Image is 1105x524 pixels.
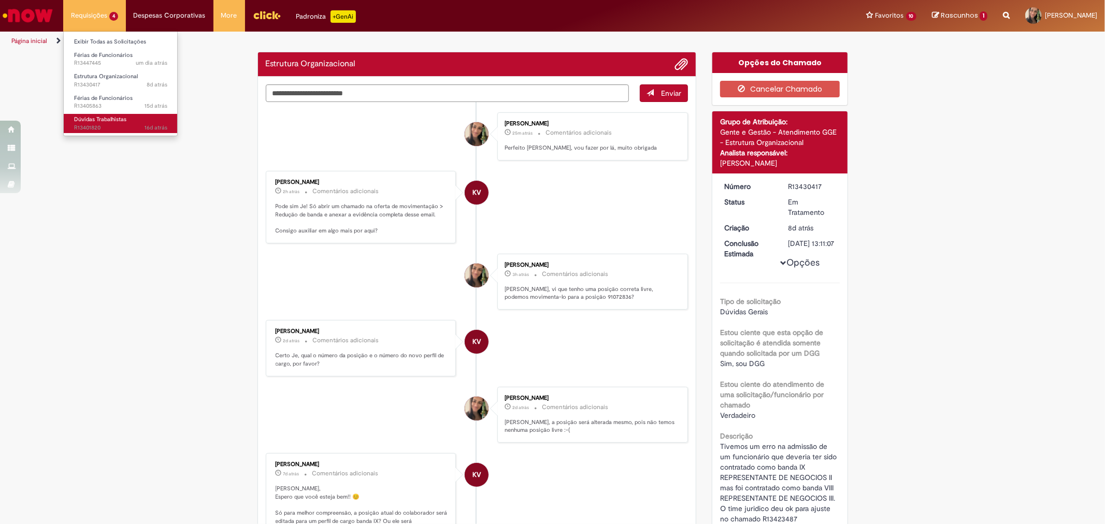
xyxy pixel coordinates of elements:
[74,51,133,59] span: Férias de Funcionários
[134,10,206,21] span: Despesas Corporativas
[720,442,839,523] span: Tivemos um erro na admissão de um funcionário que deveria ter sido contratado como banda IX REPRE...
[505,418,677,434] p: [PERSON_NAME], a posição será alterada mesmo, pois não temos nenhuma posição livre :-(
[512,271,529,278] span: 3h atrás
[472,329,481,354] span: KV
[932,11,987,21] a: Rascunhos
[512,404,529,411] span: 2d atrás
[640,84,688,102] button: Enviar
[876,10,904,21] span: Favoritos
[283,338,300,344] span: 2d atrás
[720,297,781,306] b: Tipo de solicitação
[74,81,167,89] span: R13430417
[266,60,356,69] h2: Estrutura Organizacional Histórico de tíquete
[312,469,379,478] small: Comentários adicionais
[720,359,765,368] span: Sim, sou DGG
[712,52,848,73] div: Opções do Chamado
[720,148,840,158] div: Analista responsável:
[716,223,780,233] dt: Criação
[675,57,688,71] button: Adicionar anexos
[720,380,824,410] b: Estou ciente do atendimento de uma solicitação/funcionário por chamado
[720,328,823,358] b: Estou ciente que esta opção de solicitação é atendida somente quando solicitada por um DGG
[266,84,629,102] textarea: Digite sua mensagem aqui...
[788,223,813,232] span: 8d atrás
[512,404,529,411] time: 25/08/2025 14:47:35
[253,7,281,23] img: click_logo_yellow_360x200.png
[276,202,448,235] p: Pode sim Je! Só abrir um chamado na oferta de movimentação > Redução de banda e anexar a evidênci...
[465,330,489,354] div: Karine Vieira
[505,285,677,301] p: [PERSON_NAME], vi que tenho uma posição correta livre, podemos movimenta-lo para a posição 91072836?
[472,180,481,205] span: KV
[136,59,167,67] time: 26/08/2025 09:30:56
[720,117,840,127] div: Grupo de Atribuição:
[64,71,178,90] a: Aberto R13430417 : Estrutura Organizacional
[331,10,356,23] p: +GenAi
[74,115,126,123] span: Dúvidas Trabalhistas
[505,144,677,152] p: Perfeito [PERSON_NAME], vou fazer por lá, muito obrigada
[512,130,533,136] span: 25m atrás
[788,238,836,249] div: [DATE] 13:11:07
[145,124,167,132] span: 16d atrás
[906,12,917,21] span: 10
[64,50,178,69] a: Aberto R13447445 : Férias de Funcionários
[465,181,489,205] div: Karine Vieira
[720,307,768,316] span: Dúvidas Gerais
[1045,11,1097,20] span: [PERSON_NAME]
[74,124,167,132] span: R13401820
[74,94,133,102] span: Férias de Funcionários
[542,403,608,412] small: Comentários adicionais
[136,59,167,67] span: um dia atrás
[276,352,448,368] p: Certo Je, qual o número da posição e o número do novo perfil de cargo, por favor?
[74,59,167,67] span: R13447445
[283,188,300,195] span: 2h atrás
[720,127,840,148] div: Gente e Gestão - Atendimento GGE - Estrutura Organizacional
[505,262,677,268] div: [PERSON_NAME]
[472,462,481,487] span: KV
[283,471,299,477] time: 21/08/2025 10:16:10
[11,37,47,45] a: Página inicial
[546,128,612,137] small: Comentários adicionais
[74,72,138,80] span: Estrutura Organizacional
[542,270,608,279] small: Comentários adicionais
[221,10,237,21] span: More
[788,181,836,192] div: R13430417
[465,397,489,420] div: Jessica de Campos de Souza
[71,10,107,21] span: Requisições
[941,10,978,20] span: Rascunhos
[145,102,167,110] time: 12/08/2025 17:08:50
[716,238,780,259] dt: Conclusão Estimada
[63,31,178,136] ul: Requisições
[8,32,729,51] ul: Trilhas de página
[145,102,167,110] span: 15d atrás
[788,223,813,232] time: 19/08/2025 17:57:19
[147,81,167,89] span: 8d atrás
[465,122,489,146] div: Jessica de Campos de Souza
[1,5,54,26] img: ServiceNow
[64,93,178,112] a: Aberto R13405863 : Férias de Funcionários
[505,121,677,127] div: [PERSON_NAME]
[720,158,840,168] div: [PERSON_NAME]
[283,338,300,344] time: 25/08/2025 16:35:56
[720,81,840,97] button: Cancelar Chamado
[465,463,489,487] div: Karine Vieira
[661,89,681,98] span: Enviar
[980,11,987,21] span: 1
[283,471,299,477] span: 7d atrás
[64,36,178,48] a: Exibir Todas as Solicitações
[720,431,753,441] b: Descrição
[74,102,167,110] span: R13405863
[505,395,677,401] div: [PERSON_NAME]
[276,328,448,334] div: [PERSON_NAME]
[283,188,300,195] time: 27/08/2025 11:47:50
[716,181,780,192] dt: Número
[147,81,167,89] time: 19/08/2025 17:57:20
[720,411,755,420] span: Verdadeiro
[512,130,533,136] time: 27/08/2025 13:23:48
[276,461,448,468] div: [PERSON_NAME]
[109,12,118,21] span: 4
[512,271,529,278] time: 27/08/2025 10:51:50
[276,179,448,185] div: [PERSON_NAME]
[716,197,780,207] dt: Status
[788,197,836,217] div: Em Tratamento
[313,187,379,196] small: Comentários adicionais
[465,264,489,287] div: Jessica de Campos de Souza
